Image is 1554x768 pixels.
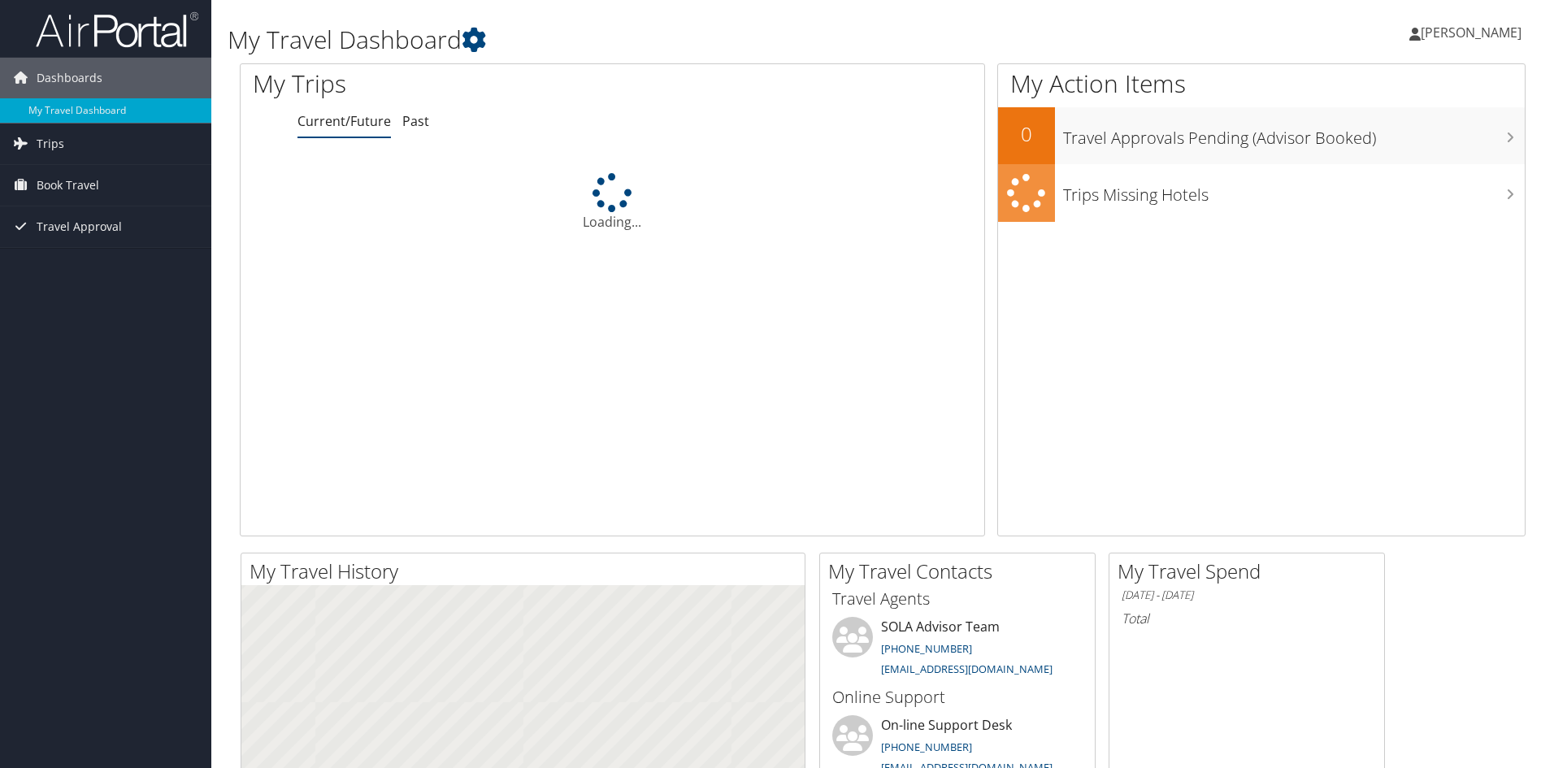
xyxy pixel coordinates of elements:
span: Book Travel [37,165,99,206]
div: Loading... [241,173,984,232]
li: SOLA Advisor Team [824,617,1091,683]
h3: Travel Approvals Pending (Advisor Booked) [1063,119,1525,150]
span: Trips [37,124,64,164]
a: [PHONE_NUMBER] [881,740,972,754]
a: Trips Missing Hotels [998,164,1525,222]
h3: Trips Missing Hotels [1063,176,1525,206]
a: Past [402,112,429,130]
h3: Online Support [832,686,1083,709]
h1: My Action Items [998,67,1525,101]
a: [PHONE_NUMBER] [881,641,972,656]
h2: 0 [998,120,1055,148]
a: Current/Future [297,112,391,130]
span: Travel Approval [37,206,122,247]
h2: My Travel Contacts [828,558,1095,585]
h2: My Travel Spend [1118,558,1384,585]
h2: My Travel History [250,558,805,585]
a: [EMAIL_ADDRESS][DOMAIN_NAME] [881,662,1053,676]
a: [PERSON_NAME] [1409,8,1538,57]
span: Dashboards [37,58,102,98]
img: airportal-logo.png [36,11,198,49]
h6: [DATE] - [DATE] [1122,588,1372,603]
h1: My Trips [253,67,662,101]
h3: Travel Agents [832,588,1083,610]
h6: Total [1122,610,1372,627]
span: [PERSON_NAME] [1421,24,1521,41]
a: 0Travel Approvals Pending (Advisor Booked) [998,107,1525,164]
h1: My Travel Dashboard [228,23,1101,57]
